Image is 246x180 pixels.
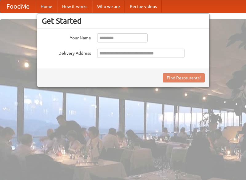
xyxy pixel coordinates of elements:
a: Who we are [92,0,125,13]
button: Find Restaurants! [163,73,205,82]
h3: Get Started [42,16,205,26]
label: Your Name [42,33,91,41]
a: How it works [57,0,92,13]
a: Recipe videos [125,0,162,13]
a: FoodMe [0,0,36,13]
label: Delivery Address [42,49,91,56]
a: Home [36,0,57,13]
